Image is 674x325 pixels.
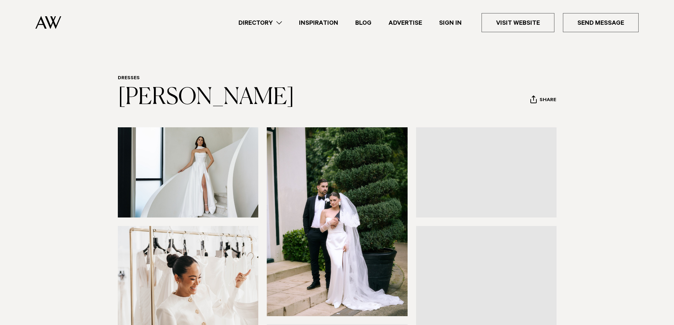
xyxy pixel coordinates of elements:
[431,18,470,28] a: Sign In
[35,16,61,29] img: Auckland Weddings Logo
[530,95,557,106] button: Share
[347,18,380,28] a: Blog
[540,97,556,104] span: Share
[118,86,294,109] a: [PERSON_NAME]
[563,13,639,32] a: Send Message
[380,18,431,28] a: Advertise
[482,13,554,32] a: Visit Website
[118,76,140,81] a: Dresses
[290,18,347,28] a: Inspiration
[230,18,290,28] a: Directory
